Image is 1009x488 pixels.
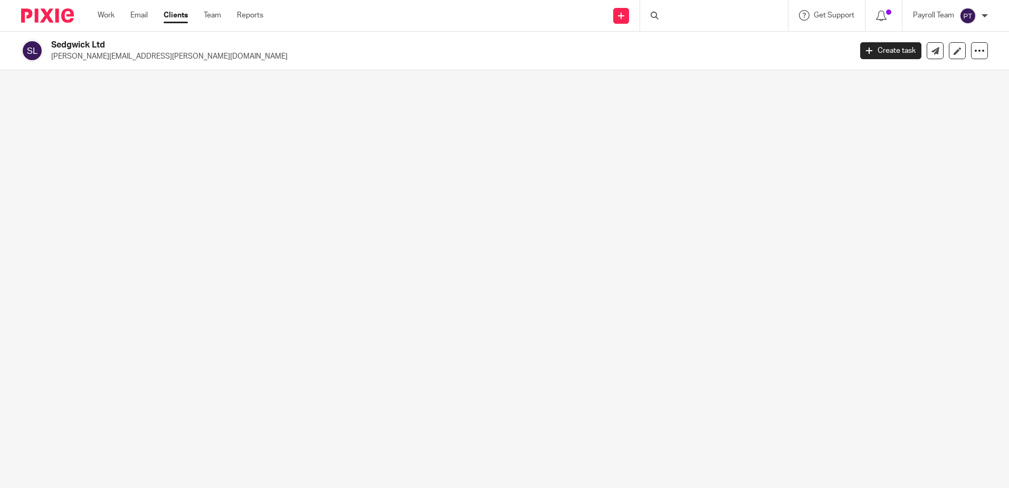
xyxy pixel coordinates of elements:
[164,10,188,21] a: Clients
[860,42,921,59] a: Create task
[51,51,844,62] p: [PERSON_NAME][EMAIL_ADDRESS][PERSON_NAME][DOMAIN_NAME]
[959,7,976,24] img: svg%3E
[51,40,686,51] h2: Sedgwick Ltd
[98,10,115,21] a: Work
[204,10,221,21] a: Team
[237,10,263,21] a: Reports
[913,10,954,21] p: Payroll Team
[21,40,43,62] img: svg%3E
[130,10,148,21] a: Email
[21,8,74,23] img: Pixie
[814,12,854,19] span: Get Support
